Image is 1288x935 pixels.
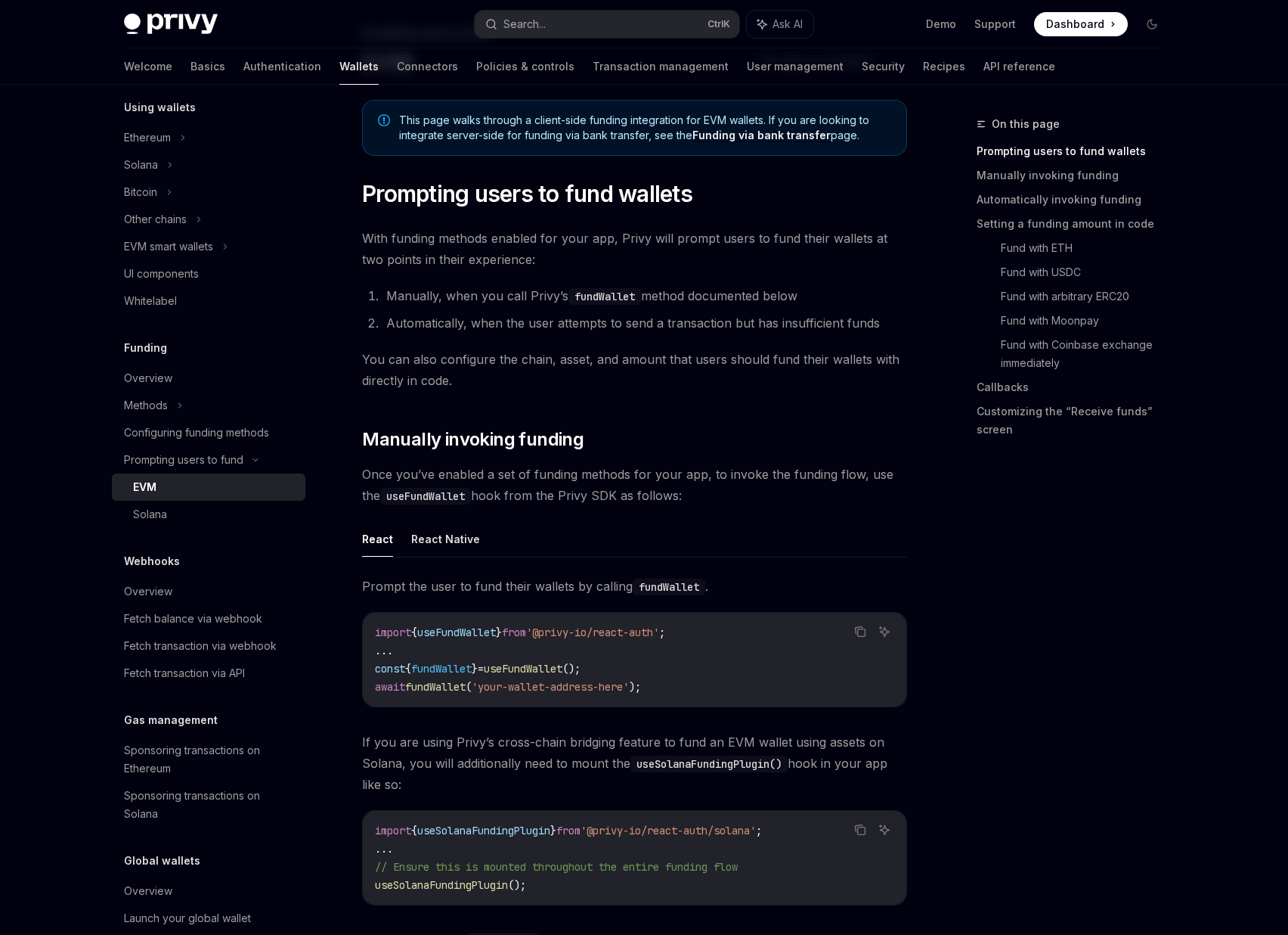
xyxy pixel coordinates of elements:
span: On this page [992,115,1060,133]
span: } [496,626,502,639]
div: Prompting users to fund [124,451,243,469]
li: Automatically, when the user attempts to send a transaction but has insufficient funds [382,312,907,334]
a: Fund with Coinbase exchange immediately [1001,333,1176,375]
div: UI components [124,265,199,283]
span: import [375,626,411,639]
div: Whitelabel [124,292,177,310]
span: ); [629,680,641,694]
div: Solana [133,505,167,523]
span: = [478,662,484,676]
a: Fund with arbitrary ERC20 [1001,284,1176,309]
a: Transaction management [593,48,729,85]
a: Overview [112,878,305,905]
a: Dashboard [1034,12,1128,36]
span: from [502,626,526,639]
div: Launch your global wallet [124,909,251,927]
a: Wallets [339,48,379,85]
a: Welcome [124,48,172,85]
code: useSolanaFundingPlugin() [630,756,788,772]
span: Dashboard [1046,17,1104,32]
a: Overview [112,578,305,605]
span: const [375,662,405,676]
span: await [375,680,405,694]
span: { [411,824,417,837]
button: Ask AI [875,622,894,641]
a: Funding via bank transfer [692,129,831,142]
a: API reference [983,48,1055,85]
h5: Gas management [124,711,218,729]
a: Recipes [923,48,965,85]
span: } [550,824,556,837]
span: '@privy-io/react-auth' [526,626,659,639]
span: Ctrl K [707,18,730,30]
a: Callbacks [977,375,1176,399]
span: (); [508,878,526,892]
h5: Funding [124,339,167,357]
button: Copy the contents from the code block [850,820,870,840]
a: Fetch balance via webhook [112,605,305,632]
span: ... [375,644,393,657]
div: Ethereum [124,129,171,147]
a: Demo [926,17,956,32]
a: Sponsoring transactions on Solana [112,782,305,828]
span: { [411,626,417,639]
div: Overview [124,369,172,387]
span: fundWallet [405,680,466,694]
span: useSolanaFundingPlugin [375,878,508,892]
span: Prompting users to fund wallets [362,180,692,207]
div: EVM smart wallets [124,238,213,256]
span: useFundWallet [417,626,496,639]
a: Support [974,17,1016,32]
a: Configuring funding methods [112,419,305,446]
a: Manually invoking funding [977,163,1176,188]
code: fundWallet [633,579,705,595]
a: EVM [112,474,305,501]
div: Methods [124,396,168,415]
span: If you are using Privy’s cross-chain bridging feature to fund an EVM wallet using assets on Solan... [362,732,907,795]
span: This page walks through a client-side funding integration for EVM wallets. If you are looking to ... [399,113,891,143]
a: Security [862,48,905,85]
a: Fund with Moonpay [1001,309,1176,333]
a: Fund with USDC [1001,260,1176,284]
button: Toggle dark mode [1140,12,1164,36]
a: Launch your global wallet [112,905,305,932]
li: Manually, when you call Privy’s method documented below [382,285,907,306]
div: Sponsoring transactions on Ethereum [124,741,296,778]
a: Whitelabel [112,287,305,315]
a: Setting a funding amount in code [977,212,1176,236]
span: } [472,662,478,676]
a: Fetch transaction via API [112,660,305,687]
span: // Ensure this is mounted throughout the entire funding flow [375,860,738,874]
span: ( [466,680,472,694]
code: useFundWallet [380,488,471,505]
a: Prompting users to fund wallets [977,139,1176,163]
div: Fetch balance via webhook [124,610,262,628]
a: Customizing the “Receive funds” screen [977,399,1176,442]
span: Once you’ve enabled a set of funding methods for your app, to invoke the funding flow, use the ho... [362,464,907,506]
button: Ask AI [875,820,894,840]
span: Prompt the user to fund their wallets by calling . [362,576,907,597]
span: { [405,662,411,676]
span: useSolanaFundingPlugin [417,824,550,837]
div: Search... [503,15,546,33]
button: React Native [411,521,480,557]
a: Authentication [243,48,321,85]
div: Sponsoring transactions on Solana [124,787,296,823]
a: UI components [112,260,305,287]
a: Policies & controls [476,48,574,85]
span: Ask AI [772,17,803,32]
div: Configuring funding methods [124,424,269,442]
a: Sponsoring transactions on Ethereum [112,737,305,782]
span: Manually invoking funding [362,427,584,452]
a: Fund with ETH [1001,236,1176,260]
div: Solana [124,156,158,174]
h5: Webhooks [124,552,180,570]
span: fundWallet [411,662,472,676]
span: With funding methods enabled for your app, Privy will prompt users to fund their wallets at two p... [362,228,907,270]
a: Solana [112,501,305,528]
span: ; [659,626,665,639]
a: Connectors [397,48,458,85]
a: Fetch transaction via webhook [112,632,305,660]
div: Overview [124,882,172,900]
button: Ask AI [747,11,813,38]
